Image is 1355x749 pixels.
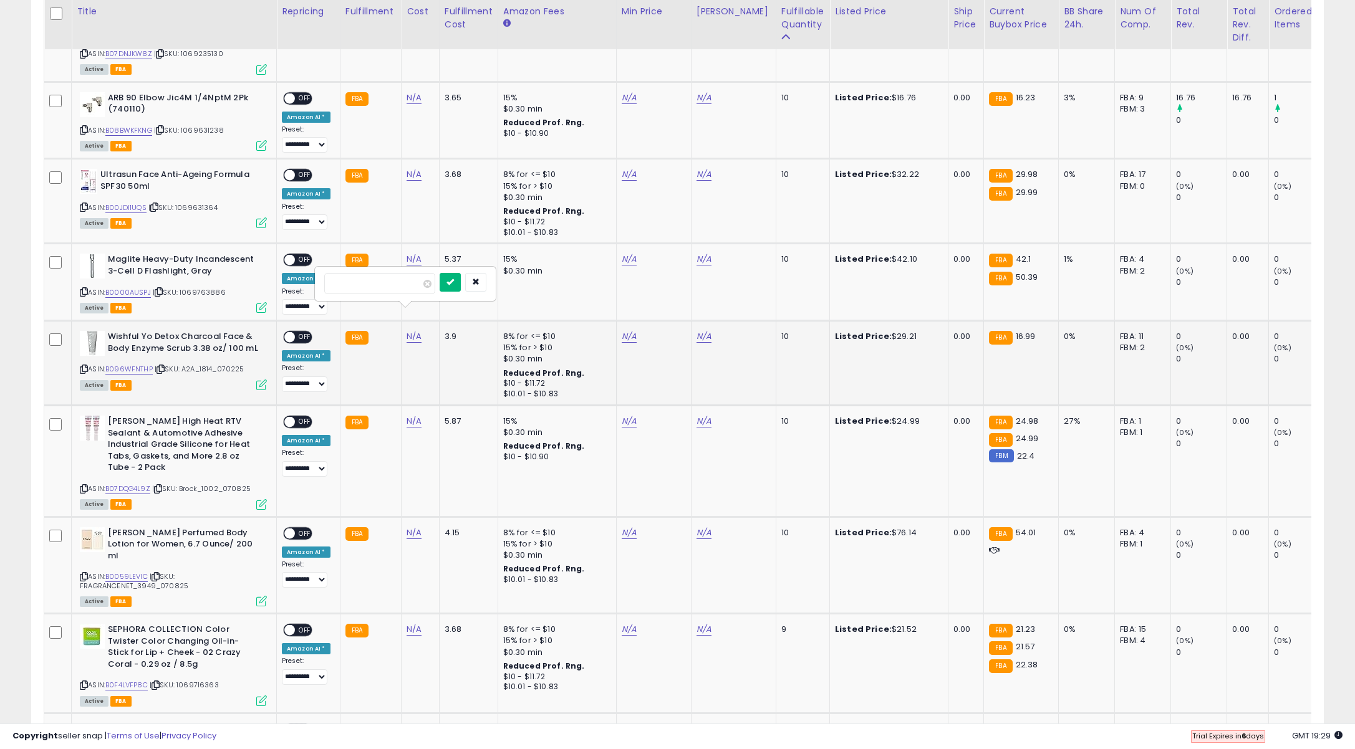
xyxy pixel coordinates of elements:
[989,659,1012,673] small: FBA
[1274,539,1291,549] small: (0%)
[1120,265,1161,277] div: FBM: 2
[622,527,637,539] a: N/A
[1274,353,1324,365] div: 0
[1176,343,1193,353] small: (0%)
[1274,266,1291,276] small: (0%)
[1016,253,1031,265] span: 42.1
[1016,527,1036,538] span: 54.01
[1176,5,1222,31] div: Total Rev.
[781,169,820,180] div: 10
[1242,731,1246,741] b: 6
[503,647,607,658] div: $0.30 min
[781,527,820,538] div: 10
[503,527,607,538] div: 8% for <= $10
[1120,538,1161,550] div: FBM: 1
[407,527,422,539] a: N/A
[108,331,259,357] b: Wishful Yo Detox Charcoal Face & Body Enzyme Scrub 3.38 oz/ 100 mL
[105,287,151,298] a: B0000AUSPJ
[110,596,132,607] span: FBA
[503,192,607,203] div: $0.30 min
[80,416,105,441] img: 41NSbJny4EL._SL40_.jpg
[1016,432,1039,444] span: 24.99
[1274,331,1324,342] div: 0
[152,484,251,494] span: | SKU: Brock_1002_070825
[445,624,488,635] div: 3.68
[503,92,607,103] div: 15%
[697,168,711,181] a: N/A
[835,169,938,180] div: $32.22
[1176,277,1227,288] div: 0
[622,623,637,636] a: N/A
[622,5,686,18] div: Min Price
[1016,168,1038,180] span: 29.98
[835,254,938,265] div: $42.10
[80,141,108,151] span: All listings currently available for purchase on Amazon
[1274,92,1324,103] div: 1
[503,368,585,378] b: Reduced Prof. Rng.
[295,170,315,181] span: OFF
[80,303,108,313] span: All listings currently available for purchase on Amazon
[697,330,711,343] a: N/A
[282,546,330,558] div: Amazon AI *
[989,272,1012,285] small: FBA
[1064,5,1109,31] div: BB Share 24h.
[345,169,369,183] small: FBA
[110,499,132,510] span: FBA
[1176,539,1193,549] small: (0%)
[835,624,938,635] div: $21.52
[503,682,607,692] div: $10.01 - $10.83
[110,696,132,707] span: FBA
[1120,103,1161,115] div: FBM: 3
[697,527,711,539] a: N/A
[953,169,974,180] div: 0.00
[1176,647,1227,658] div: 0
[953,416,974,427] div: 0.00
[622,253,637,265] a: N/A
[80,624,267,705] div: ASIN:
[1274,5,1319,31] div: Ordered Items
[503,378,607,389] div: $10 - $11.72
[1274,343,1291,353] small: (0%)
[1016,641,1035,652] span: 21.57
[835,168,892,180] b: Listed Price:
[80,499,108,510] span: All listings currently available for purchase on Amazon
[407,5,434,18] div: Cost
[105,571,148,582] a: B0059LEVIC
[1120,92,1161,103] div: FBA: 9
[12,730,216,742] div: seller snap | |
[503,227,607,238] div: $10.01 - $10.83
[282,449,330,477] div: Preset:
[407,623,422,636] a: N/A
[1274,169,1324,180] div: 0
[1120,527,1161,538] div: FBA: 4
[12,730,58,742] strong: Copyright
[953,331,974,342] div: 0.00
[989,641,1012,655] small: FBA
[1176,550,1227,561] div: 0
[953,624,974,635] div: 0.00
[781,416,820,427] div: 10
[1064,92,1105,103] div: 3%
[1016,659,1038,670] span: 22.38
[1016,330,1036,342] span: 16.99
[503,254,607,265] div: 15%
[503,624,607,635] div: 8% for <= $10
[1274,115,1324,126] div: 0
[835,415,892,427] b: Listed Price:
[1274,416,1324,427] div: 0
[282,188,330,199] div: Amazon AI *
[953,92,974,103] div: 0.00
[108,416,259,477] b: [PERSON_NAME] High Heat RTV Sealant & Automotive Adhesive Industrial Grade Silicone for Heat Tabs...
[1176,527,1227,538] div: 0
[1064,254,1105,265] div: 1%
[503,217,607,227] div: $10 - $11.72
[1016,623,1036,635] span: 21.23
[835,331,938,342] div: $29.21
[989,416,1012,429] small: FBA
[503,538,607,550] div: 15% for > $10
[1274,636,1291,646] small: (0%)
[503,661,585,671] b: Reduced Prof. Rng.
[1120,427,1161,438] div: FBM: 1
[989,624,1012,637] small: FBA
[1176,115,1227,126] div: 0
